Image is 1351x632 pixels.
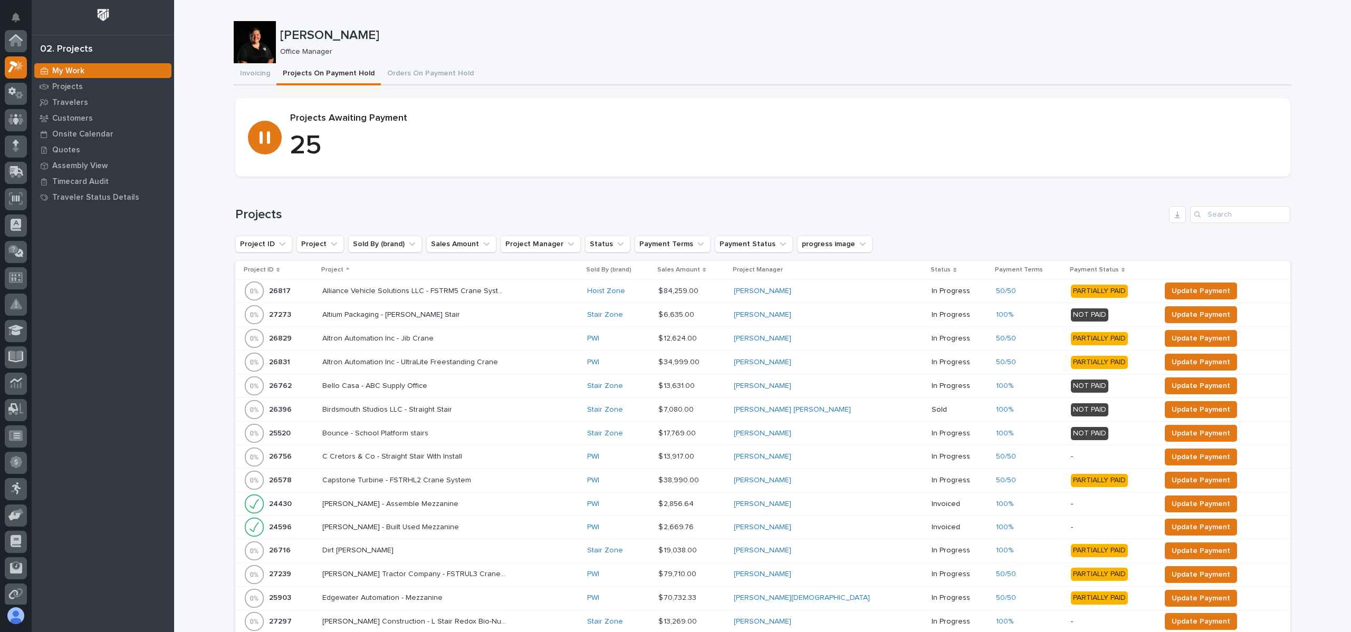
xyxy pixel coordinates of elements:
[32,110,174,126] a: Customers
[1071,617,1152,626] p: -
[235,351,1290,374] tr: 2683126831 Altron Automation Inc - UltraLite Freestanding CraneAltron Automation Inc - UltraLite ...
[269,450,294,461] p: 26756
[587,452,599,461] a: PWI
[734,287,791,296] a: [PERSON_NAME]
[269,568,293,579] p: 27239
[269,544,293,555] p: 26716
[1071,474,1128,487] div: PARTIALLY PAID
[269,356,292,367] p: 26831
[932,452,988,461] p: In Progress
[734,405,851,414] a: [PERSON_NAME] [PERSON_NAME]
[734,452,791,461] a: [PERSON_NAME]
[235,539,1290,562] tr: 2671626716 Dirt [PERSON_NAME]Dirt [PERSON_NAME] Stair Zone $ 19,038.00$ 19,038.00 [PERSON_NAME] I...
[932,617,988,626] p: In Progress
[1070,264,1119,276] p: Payment Status
[658,474,701,485] p: $ 38,990.00
[235,516,1290,539] tr: 2459624596 [PERSON_NAME] - Built Used Mezzanine[PERSON_NAME] - Built Used Mezzanine PWI $ 2,669.7...
[996,523,1013,532] a: 100%
[322,332,436,343] p: Altron Automation Inc - Jib Crane
[1165,519,1237,536] button: Update Payment
[348,236,422,252] button: Sold By (brand)
[322,615,509,626] p: [PERSON_NAME] Construction - L Stair Redox Bio-Nutrients
[52,130,113,139] p: Onsite Calendar
[235,398,1290,422] tr: 2639626396 Birdsmouth Studios LLC - Straight StairBirdsmouth Studios LLC - Straight Stair Stair Z...
[52,82,83,92] p: Projects
[1165,306,1237,323] button: Update Payment
[932,476,988,485] p: In Progress
[296,236,344,252] button: Project
[269,332,294,343] p: 26829
[1172,427,1230,440] span: Update Payment
[322,285,509,296] p: Alliance Vehicle Solutions LLC - FSTRM5 Crane System
[734,310,791,319] a: [PERSON_NAME]
[321,264,343,276] p: Project
[658,568,698,579] p: $ 79,710.00
[658,380,697,391] p: $ 13,631.00
[932,310,988,319] p: In Progress
[235,492,1290,516] tr: 2443024430 [PERSON_NAME] - Assemble Mezzanine[PERSON_NAME] - Assemble Mezzanine PWI $ 2,856.64$ 2...
[1071,356,1128,369] div: PARTIALLY PAID
[1071,452,1152,461] p: -
[322,521,461,532] p: [PERSON_NAME] - Built Used Mezzanine
[235,445,1290,469] tr: 2675626756 C Cretors & Co - Straight Stair With InstallC Cretors & Co - Straight Stair With Insta...
[1172,568,1230,581] span: Update Payment
[322,403,454,414] p: Birdsmouth Studios LLC - Straight Stair
[32,142,174,158] a: Quotes
[1165,401,1237,418] button: Update Payment
[587,500,599,509] a: PWI
[1071,591,1128,605] div: PARTIALLY PAID
[586,264,631,276] p: Sold By (brand)
[932,594,988,602] p: In Progress
[52,145,80,155] p: Quotes
[1172,332,1230,345] span: Update Payment
[322,427,430,438] p: Bounce - School Platform stairs
[235,207,1165,222] h1: Projects
[1071,568,1128,581] div: PARTIALLY PAID
[501,236,581,252] button: Project Manager
[322,474,473,485] p: Capstone Turbine - FSTRHL2 Crane System
[996,476,1016,485] a: 50/50
[1165,354,1237,371] button: Update Payment
[658,427,698,438] p: $ 17,769.00
[1071,427,1108,440] div: NOT PAID
[52,177,109,187] p: Timecard Audit
[996,310,1013,319] a: 100%
[234,63,276,85] button: Invoicing
[657,264,700,276] p: Sales Amount
[932,358,988,367] p: In Progress
[322,308,462,319] p: Altium Packaging - [PERSON_NAME] Stair
[1190,206,1290,223] input: Search
[426,236,496,252] button: Sales Amount
[585,236,630,252] button: Status
[1165,425,1237,442] button: Update Payment
[235,469,1290,492] tr: 2657826578 Capstone Turbine - FSTRHL2 Crane SystemCapstone Turbine - FSTRHL2 Crane System PWI $ 3...
[733,264,783,276] p: Project Manager
[32,94,174,110] a: Travelers
[269,427,293,438] p: 25520
[996,429,1013,438] a: 100%
[587,476,599,485] a: PWI
[587,570,599,579] a: PWI
[1172,380,1230,392] span: Update Payment
[235,303,1290,327] tr: 2727327273 Altium Packaging - [PERSON_NAME] StairAltium Packaging - [PERSON_NAME] Stair Stair Zon...
[1165,330,1237,347] button: Update Payment
[235,374,1290,398] tr: 2676226762 Bello Casa - ABC Supply OfficeBello Casa - ABC Supply Office Stair Zone $ 13,631.00$ 1...
[276,63,381,85] button: Projects On Payment Hold
[587,594,599,602] a: PWI
[734,523,791,532] a: [PERSON_NAME]
[996,334,1016,343] a: 50/50
[1172,451,1230,463] span: Update Payment
[32,189,174,205] a: Traveler Status Details
[734,476,791,485] a: [PERSON_NAME]
[734,358,791,367] a: [PERSON_NAME]
[996,287,1016,296] a: 50/50
[322,380,429,391] p: Bello Casa - ABC Supply Office
[587,334,599,343] a: PWI
[322,498,461,509] p: [PERSON_NAME] - Assemble Mezzanine
[797,236,873,252] button: progress image
[658,521,696,532] p: $ 2,669.76
[269,380,294,391] p: 26762
[280,28,1287,43] p: [PERSON_NAME]
[932,500,988,509] p: Invoiced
